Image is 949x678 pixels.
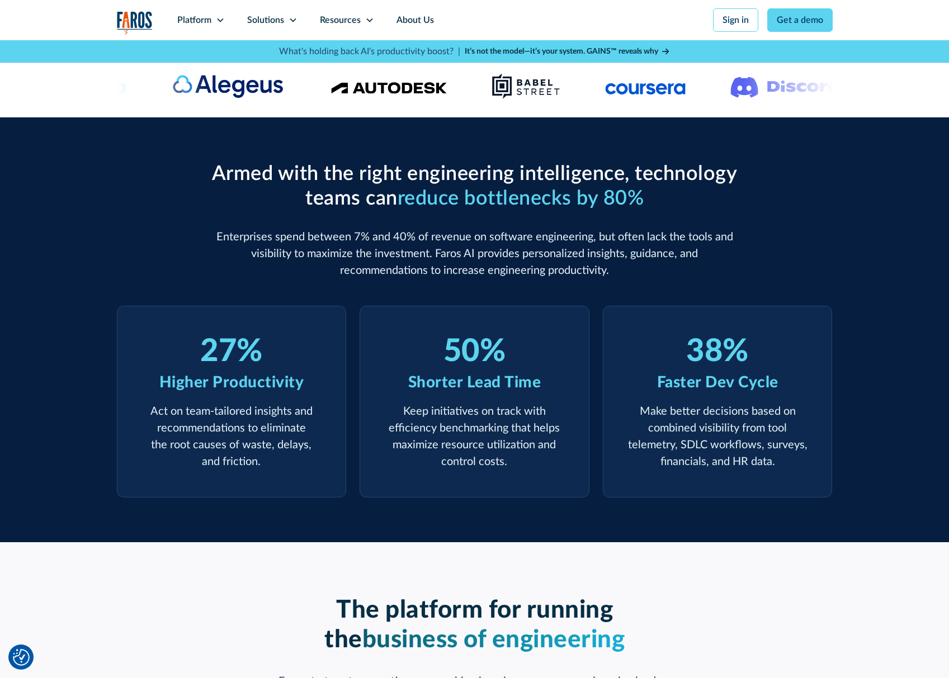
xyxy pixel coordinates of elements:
[723,333,749,371] div: %
[171,73,286,99] img: Alegeus logo
[624,403,812,470] p: Make better decisions based on combined visibility from tool telemetry, SDLC workflows, surveys, ...
[206,162,743,210] h2: Armed with the right engineering intelligence, technology teams can
[686,333,723,371] div: 38
[206,229,743,279] p: Enterprises spend between 7% and 40% of revenue on software engineering, but often lack the tools...
[767,8,833,32] a: Get a demo
[465,48,658,55] strong: It’s not the model—it’s your system. GAINS™ reveals why
[398,188,644,208] span: reduce bottlenecks by 80%
[138,403,326,470] p: Act on team-tailored insights and recommendations to eliminate the root causes of waste, delays, ...
[606,77,686,95] img: Logo of the online learning platform Coursera.
[177,13,211,27] div: Platform
[443,333,480,371] div: 50
[13,649,30,666] button: Cookie Settings
[237,333,263,371] div: %
[159,371,304,394] div: Higher Productivity
[731,74,841,98] img: Logo of the communication platform Discord.
[380,403,569,470] p: Keep initiatives on track with efficiency benchmarking that helps maximize resource utilization a...
[331,79,447,94] img: Logo of the design software company Autodesk.
[13,649,30,666] img: Revisit consent button
[200,333,237,371] div: 27
[480,333,506,371] div: %
[408,371,541,394] div: Shorter Lead Time
[713,8,758,32] a: Sign in
[320,13,361,27] div: Resources
[657,371,778,394] div: Faster Dev Cycle
[273,596,676,655] h2: The platform for running the
[492,73,561,99] img: Babel Street logo png
[465,46,671,58] a: It’s not the model—it’s your system. GAINS™ reveals why
[279,45,460,58] p: What's holding back AI's productivity boost? |
[362,628,625,652] span: business of engineering
[117,11,153,34] a: home
[117,11,153,34] img: Logo of the analytics and reporting company Faros.
[247,13,284,27] div: Solutions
